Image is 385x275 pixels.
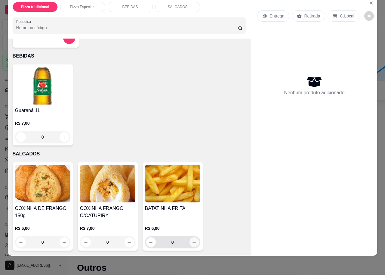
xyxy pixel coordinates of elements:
button: decrease-product-quantity [16,132,26,142]
button: decrease-product-quantity [81,237,91,247]
img: product-image [15,67,70,105]
p: C.Local [340,13,354,19]
button: decrease-product-quantity [16,237,26,247]
h4: COXINHA DE FRANGO 150g [15,205,70,219]
p: SALGADOS [13,150,246,158]
p: Pizza Especiais [70,5,95,9]
p: Pizza tradicional [21,5,49,9]
p: SALGADOS [168,5,188,9]
p: Entrega [269,13,284,19]
img: product-image [15,165,70,202]
h4: Guaraná 1L [15,107,70,114]
img: product-image [145,165,200,202]
button: increase-product-quantity [189,237,199,247]
p: R$ 7,00 [15,120,70,126]
button: increase-product-quantity [125,237,134,247]
h4: BATATINHA FRITA [145,205,200,212]
p: R$ 6,00 [145,225,200,231]
button: decrease-product-quantity [146,237,156,247]
p: BEBIDAS [13,52,246,60]
button: increase-product-quantity [60,237,69,247]
p: BEBIDAS [122,5,138,9]
img: product-image [80,165,135,202]
button: decrease-product-quantity [364,11,374,21]
h4: COXINHA FRANGO C/CATUPIRY [80,205,135,219]
p: Nenhum produto adicionado [284,89,344,96]
label: Pesquisa [16,19,33,24]
button: increase-product-quantity [60,132,69,142]
p: R$ 7,00 [80,225,135,231]
p: R$ 6,00 [15,225,70,231]
input: Pesquisa [16,25,238,31]
p: Retirada [304,13,320,19]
